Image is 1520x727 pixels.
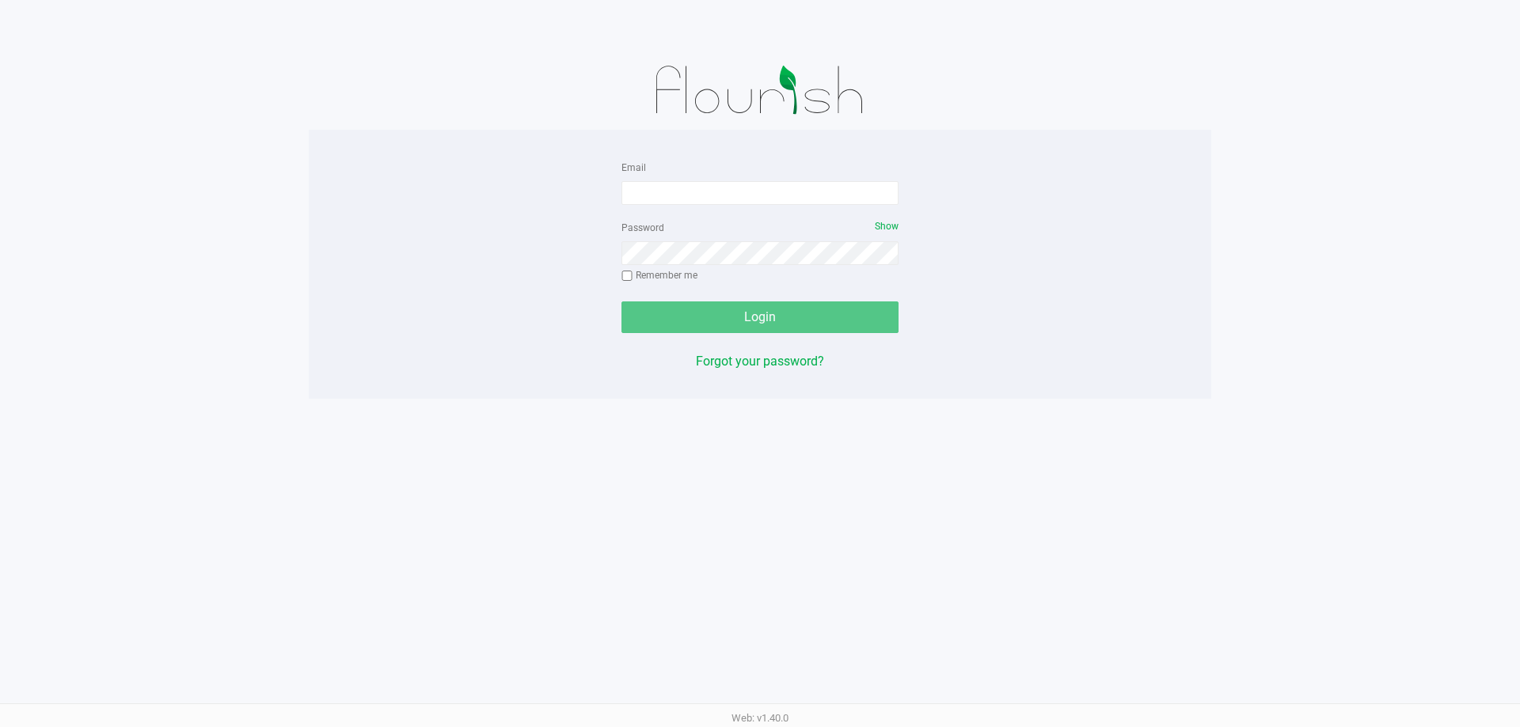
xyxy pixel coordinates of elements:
span: Show [875,221,899,232]
label: Email [621,161,646,175]
label: Password [621,221,664,235]
input: Remember me [621,271,633,282]
span: Web: v1.40.0 [731,712,788,724]
button: Forgot your password? [696,352,824,371]
label: Remember me [621,268,697,282]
